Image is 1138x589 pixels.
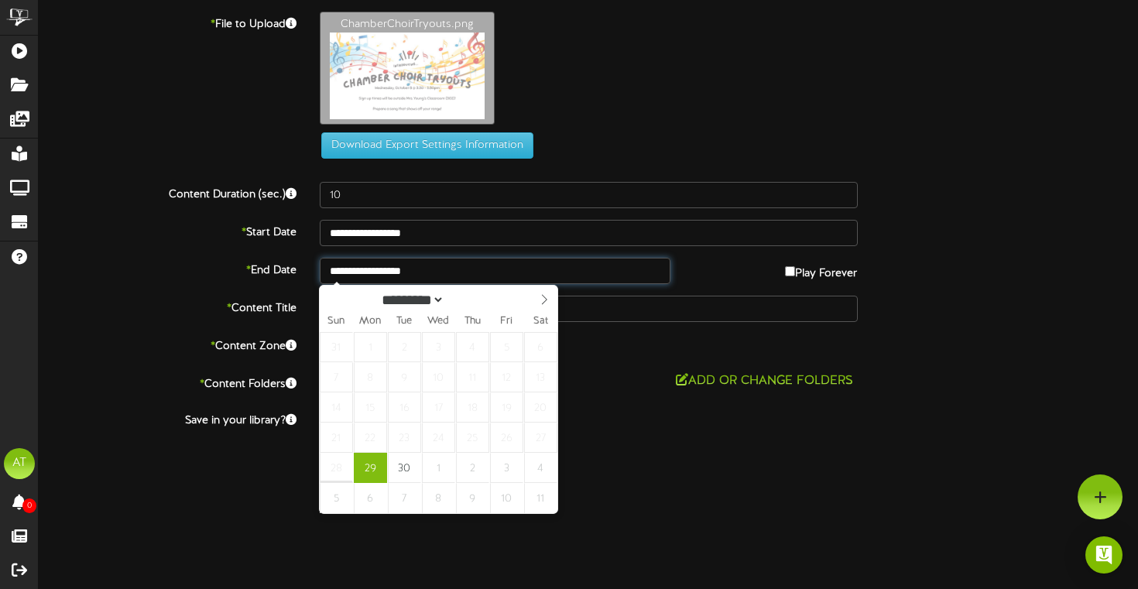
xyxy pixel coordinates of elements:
[671,372,858,391] button: Add or Change Folders
[320,296,858,322] input: Title of this Content
[422,362,455,392] span: September 10, 2025
[1085,536,1123,574] div: Open Intercom Messenger
[456,453,489,483] span: October 2, 2025
[354,423,387,453] span: September 22, 2025
[320,362,353,392] span: September 7, 2025
[456,332,489,362] span: September 4, 2025
[321,132,533,159] button: Download Export Settings Information
[387,317,421,327] span: Tue
[524,423,557,453] span: September 27, 2025
[456,392,489,423] span: September 18, 2025
[354,483,387,513] span: October 6, 2025
[456,483,489,513] span: October 9, 2025
[444,292,500,308] input: Year
[27,296,308,317] label: Content Title
[27,258,308,279] label: End Date
[354,392,387,423] span: September 15, 2025
[524,453,557,483] span: October 4, 2025
[422,332,455,362] span: September 3, 2025
[490,362,523,392] span: September 12, 2025
[27,372,308,392] label: Content Folders
[422,483,455,513] span: October 8, 2025
[524,483,557,513] span: October 11, 2025
[490,483,523,513] span: October 10, 2025
[320,423,353,453] span: September 21, 2025
[421,317,455,327] span: Wed
[388,423,421,453] span: September 23, 2025
[320,317,354,327] span: Sun
[27,182,308,203] label: Content Duration (sec.)
[785,258,857,282] label: Play Forever
[524,392,557,423] span: September 20, 2025
[388,362,421,392] span: September 9, 2025
[455,317,489,327] span: Thu
[320,453,353,483] span: September 28, 2025
[22,498,36,513] span: 0
[422,423,455,453] span: September 24, 2025
[320,483,353,513] span: October 5, 2025
[4,448,35,479] div: AT
[490,332,523,362] span: September 5, 2025
[489,317,523,327] span: Fri
[320,392,353,423] span: September 14, 2025
[388,483,421,513] span: October 7, 2025
[314,140,533,152] a: Download Export Settings Information
[354,332,387,362] span: September 1, 2025
[490,423,523,453] span: September 26, 2025
[523,317,557,327] span: Sat
[27,334,308,354] label: Content Zone
[422,453,455,483] span: October 1, 2025
[27,408,308,429] label: Save in your library?
[27,12,308,33] label: File to Upload
[353,317,387,327] span: Mon
[388,453,421,483] span: September 30, 2025
[456,362,489,392] span: September 11, 2025
[388,392,421,423] span: September 16, 2025
[456,423,489,453] span: September 25, 2025
[490,392,523,423] span: September 19, 2025
[524,362,557,392] span: September 13, 2025
[320,332,353,362] span: August 31, 2025
[388,332,421,362] span: September 2, 2025
[524,332,557,362] span: September 6, 2025
[422,392,455,423] span: September 17, 2025
[490,453,523,483] span: October 3, 2025
[354,453,387,483] span: September 29, 2025
[354,362,387,392] span: September 8, 2025
[27,220,308,241] label: Start Date
[785,266,795,276] input: Play Forever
